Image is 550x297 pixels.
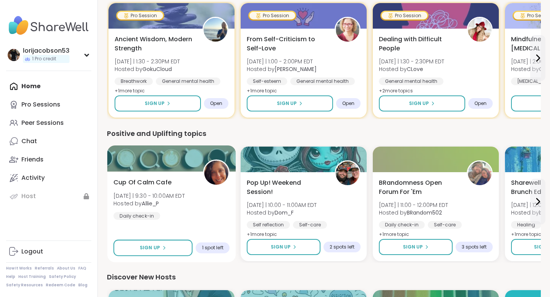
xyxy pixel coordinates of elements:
div: Pro Session [117,12,163,19]
b: Dom_F [275,209,294,216]
img: Allie_P [204,161,228,185]
span: 3 spots left [462,244,487,250]
img: lorijacobson53 [8,49,20,61]
div: Pro Sessions [21,100,60,109]
a: Host [6,187,91,205]
span: [DATE] | 10:00 - 11:00AM EDT [247,201,317,209]
b: CLove [407,65,423,73]
div: Self-esteem [247,77,287,85]
a: Blog [78,282,87,288]
div: Self-care [293,221,327,229]
img: Dom_F [336,161,359,185]
span: Open [210,100,222,107]
button: Sign Up [113,240,192,256]
span: Sign Up [277,100,297,107]
button: Sign Up [247,95,333,111]
div: Activity [21,174,45,182]
span: [DATE] | 9:30 - 10:00AM EDT [113,192,185,199]
span: Sign Up [271,244,291,250]
img: Fausta [336,18,359,42]
img: BRandom502 [468,161,492,185]
span: Pop Up! Weekend Session! [247,178,326,197]
button: Sign Up [247,239,320,255]
span: Cup Of Calm Cafe [113,178,171,187]
div: Breathwork [115,77,153,85]
div: Chat [21,137,37,145]
div: Host [21,192,36,200]
div: Pro Session [382,12,427,19]
span: 2 spots left [330,244,354,250]
div: Healing [511,221,541,229]
a: Safety Resources [6,282,43,288]
button: Sign Up [379,95,465,111]
span: Open [474,100,487,107]
span: Hosted by [113,200,185,207]
div: Pro Session [249,12,295,19]
span: BRandomness Open Forum For 'Em [379,178,458,197]
div: Self reflection [247,221,290,229]
b: Allie_P [142,200,159,207]
a: Activity [6,169,91,187]
span: Sign Up [145,100,165,107]
div: Self-care [428,221,462,229]
button: Sign Up [379,239,453,255]
img: ShareWell Nav Logo [6,12,91,39]
span: Dealing with Difficult People [379,35,458,53]
a: Pro Sessions [6,95,91,114]
span: Hosted by [247,65,317,73]
span: Hosted by [115,65,180,73]
div: Daily check-in [379,221,425,229]
a: About Us [57,266,75,271]
span: 1 Pro credit [32,56,56,62]
div: General mental health [290,77,355,85]
a: Peer Sessions [6,114,91,132]
a: Redeem Code [46,282,75,288]
div: General mental health [156,77,220,85]
span: Hosted by [379,209,448,216]
a: Logout [6,242,91,261]
a: Chat [6,132,91,150]
span: Sign Up [140,244,160,251]
a: FAQ [78,266,86,271]
img: CLove [468,18,492,42]
a: How It Works [6,266,32,271]
div: Positive and Uplifting topics [107,128,541,139]
a: Referrals [35,266,54,271]
b: GokuCloud [142,65,172,73]
span: Ancient Wisdom, Modern Strength [115,35,194,53]
span: [DATE] | 1:30 - 2:30PM EDT [379,58,444,65]
div: Friends [21,155,44,164]
b: [PERSON_NAME] [275,65,317,73]
a: Help [6,274,15,279]
span: Sign Up [403,244,423,250]
span: 1 spot left [202,245,223,251]
img: GokuCloud [204,18,227,42]
span: From Self-Criticism to Self-Love [247,35,326,53]
span: [DATE] | 1:30 - 2:30PM EDT [115,58,180,65]
div: Daily check-in [113,212,160,220]
span: Sign Up [409,100,429,107]
div: Logout [21,247,43,256]
a: Safety Policy [49,274,76,279]
div: General mental health [379,77,443,85]
span: [DATE] | 1:00 - 2:00PM EDT [247,58,317,65]
div: lorijacobson53 [23,47,70,55]
b: BRandom502 [407,209,442,216]
span: Hosted by [247,209,317,216]
span: Open [342,100,354,107]
div: Peer Sessions [21,119,64,127]
button: Sign Up [115,95,201,111]
div: Discover New Hosts [107,272,541,282]
a: Host Training [18,274,46,279]
span: [DATE] | 11:00 - 12:00PM EDT [379,201,448,209]
a: Friends [6,150,91,169]
span: Hosted by [379,65,444,73]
